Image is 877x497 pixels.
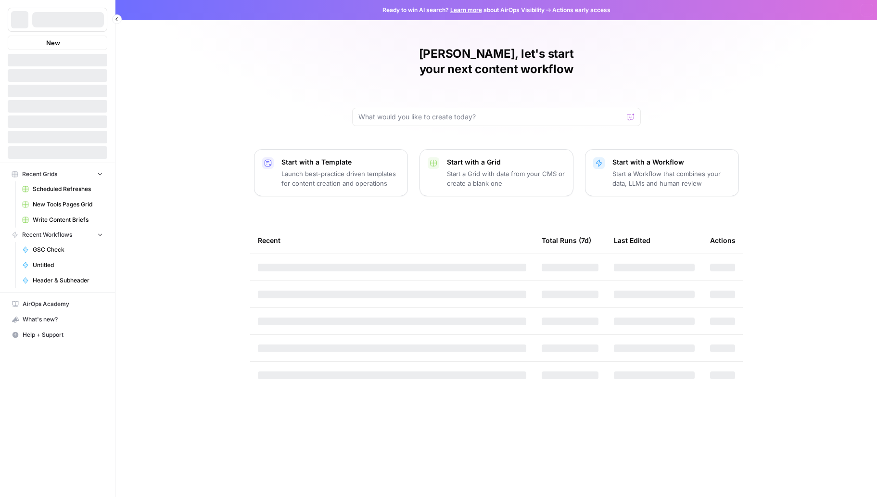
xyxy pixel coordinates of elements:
div: Total Runs (7d) [542,227,591,254]
p: Start a Grid with data from your CMS or create a blank one [447,169,565,188]
div: Actions [710,227,736,254]
button: What's new? [8,312,107,327]
span: GSC Check [33,245,103,254]
p: Start with a Template [281,157,400,167]
a: Learn more [450,6,482,13]
h1: [PERSON_NAME], let's start your next content workflow [352,46,641,77]
a: Scheduled Refreshes [18,181,107,197]
span: Untitled [33,261,103,269]
a: Write Content Briefs [18,212,107,228]
button: Start with a WorkflowStart a Workflow that combines your data, LLMs and human review [585,149,739,196]
p: Start a Workflow that combines your data, LLMs and human review [612,169,731,188]
span: New Tools Pages Grid [33,200,103,209]
a: Untitled [18,257,107,273]
span: Ready to win AI search? about AirOps Visibility [382,6,545,14]
span: Recent Grids [22,170,57,178]
span: New [46,38,60,48]
p: Start with a Workflow [612,157,731,167]
a: AirOps Academy [8,296,107,312]
button: Start with a TemplateLaunch best-practice driven templates for content creation and operations [254,149,408,196]
span: Scheduled Refreshes [33,185,103,193]
div: Recent [258,227,526,254]
a: New Tools Pages Grid [18,197,107,212]
span: Recent Workflows [22,230,72,239]
button: Recent Grids [8,167,107,181]
p: Launch best-practice driven templates for content creation and operations [281,169,400,188]
a: Header & Subheader [18,273,107,288]
button: Recent Workflows [8,228,107,242]
span: Help + Support [23,331,103,339]
p: Start with a Grid [447,157,565,167]
input: What would you like to create today? [358,112,623,122]
span: Actions early access [552,6,610,14]
span: Header & Subheader [33,276,103,285]
button: Start with a GridStart a Grid with data from your CMS or create a blank one [419,149,573,196]
a: GSC Check [18,242,107,257]
button: Help + Support [8,327,107,343]
button: New [8,36,107,50]
div: Last Edited [614,227,650,254]
span: AirOps Academy [23,300,103,308]
span: Write Content Briefs [33,216,103,224]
